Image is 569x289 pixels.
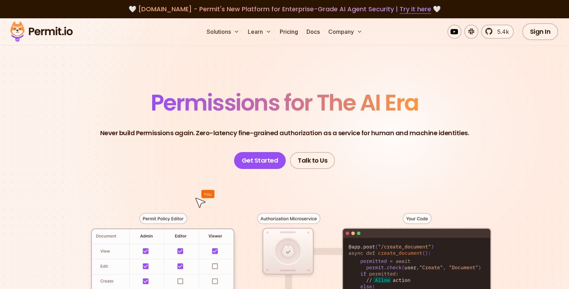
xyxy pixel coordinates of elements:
[234,152,286,169] a: Get Started
[277,25,301,39] a: Pricing
[400,5,431,14] a: Try it here
[245,25,274,39] button: Learn
[522,23,558,40] a: Sign In
[290,152,335,169] a: Talk to Us
[304,25,323,39] a: Docs
[17,4,552,14] div: 🤍 🤍
[7,20,76,44] img: Permit logo
[493,27,509,36] span: 5.4k
[100,128,469,138] p: Never build Permissions again. Zero-latency fine-grained authorization as a service for human and...
[204,25,242,39] button: Solutions
[481,25,514,39] a: 5.4k
[325,25,365,39] button: Company
[138,5,431,13] span: [DOMAIN_NAME] - Permit's New Platform for Enterprise-Grade AI Agent Security |
[151,87,419,118] span: Permissions for The AI Era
